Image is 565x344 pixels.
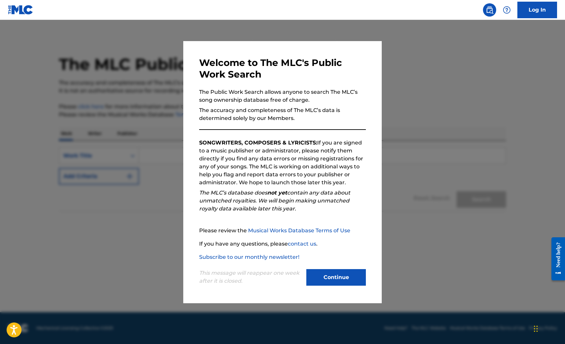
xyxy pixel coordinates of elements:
img: search [486,6,494,14]
button: Continue [306,269,366,286]
img: help [503,6,511,14]
p: If you are signed to a music publisher or administrator, please notify them directly if you find ... [199,139,366,187]
p: This message will reappear one week after it is closed. [199,269,302,285]
a: Log In [517,2,557,18]
p: Please review the [199,227,366,235]
strong: not yet [267,190,287,196]
div: Help [500,3,513,17]
a: Subscribe to our monthly newsletter! [199,254,299,260]
p: The Public Work Search allows anyone to search The MLC’s song ownership database free of charge. [199,88,366,104]
a: Musical Works Database Terms of Use [248,227,350,234]
div: Drag [534,319,538,339]
strong: SONGWRITERS, COMPOSERS & LYRICISTS: [199,140,317,146]
a: Public Search [483,3,496,17]
p: The accuracy and completeness of The MLC’s data is determined solely by our Members. [199,106,366,122]
p: If you have any questions, please . [199,240,366,248]
h3: Welcome to The MLC's Public Work Search [199,57,366,80]
a: contact us [288,241,316,247]
em: The MLC’s database does contain any data about unmatched royalties. We will begin making unmatche... [199,190,350,212]
iframe: Resource Center [546,232,565,286]
img: MLC Logo [8,5,33,15]
iframe: Chat Widget [532,312,565,344]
